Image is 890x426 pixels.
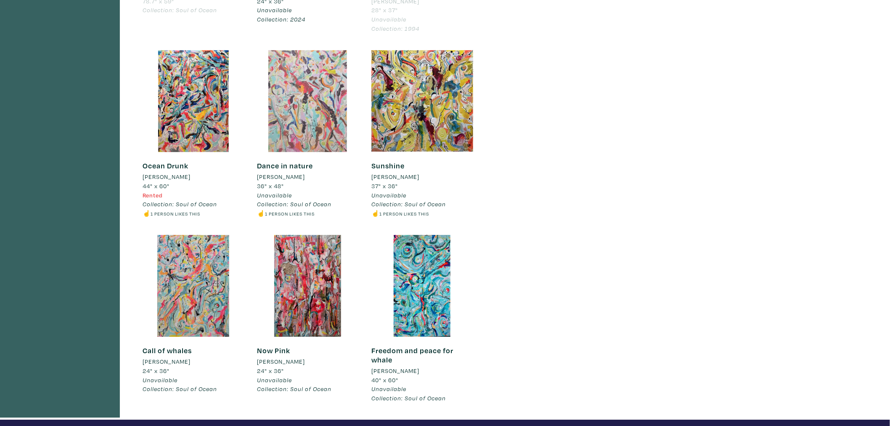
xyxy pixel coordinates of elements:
[257,182,284,190] span: 36" x 48"
[371,385,406,393] span: Unavailable
[143,385,217,393] em: Collection: Soul of Ocean
[371,376,398,384] span: 40" x 60"
[371,366,473,375] a: [PERSON_NAME]
[371,161,405,170] a: Sunshine
[257,191,292,199] span: Unavailable
[143,182,170,190] span: 44" x 60"
[257,6,292,14] span: Unavailable
[143,209,244,218] li: ☝️
[371,172,473,181] a: [PERSON_NAME]
[257,357,305,366] li: [PERSON_NAME]
[143,172,244,181] a: [PERSON_NAME]
[265,210,315,217] small: 1 person likes this
[257,15,305,23] em: Collection: 2024
[371,191,406,199] span: Unavailable
[257,357,359,366] a: [PERSON_NAME]
[143,161,188,170] a: Ocean Drunk
[143,357,191,366] li: [PERSON_NAME]
[257,346,290,355] a: Now Pink
[257,376,292,384] span: Unavailable
[371,200,446,208] em: Collection: Soul of Ocean
[257,161,313,170] a: Dance in nature
[143,6,217,14] em: Collection: Soul of Ocean
[143,200,217,208] em: Collection: Soul of Ocean
[143,367,170,375] span: 24" x 36"
[371,172,419,181] li: [PERSON_NAME]
[257,385,331,393] em: Collection: Soul of Ocean
[371,394,446,402] em: Collection: Soul of Ocean
[371,346,453,365] a: Freedom and peace for whale
[371,209,473,218] li: ☝️
[143,376,177,384] span: Unavailable
[143,191,163,199] span: Rented
[143,357,244,366] a: [PERSON_NAME]
[371,366,419,375] li: [PERSON_NAME]
[257,172,305,181] li: [PERSON_NAME]
[257,200,331,208] em: Collection: Soul of Ocean
[143,172,191,181] li: [PERSON_NAME]
[257,172,359,181] a: [PERSON_NAME]
[371,24,419,32] em: Collection: 1994
[151,210,200,217] small: 1 person likes this
[143,346,192,355] a: Call of whales
[257,367,284,375] span: 24" x 36"
[371,182,398,190] span: 37" x 36"
[379,210,429,217] small: 1 person likes this
[257,209,359,218] li: ☝️
[371,15,406,23] span: Unavailable
[371,6,398,14] span: 28" x 37"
